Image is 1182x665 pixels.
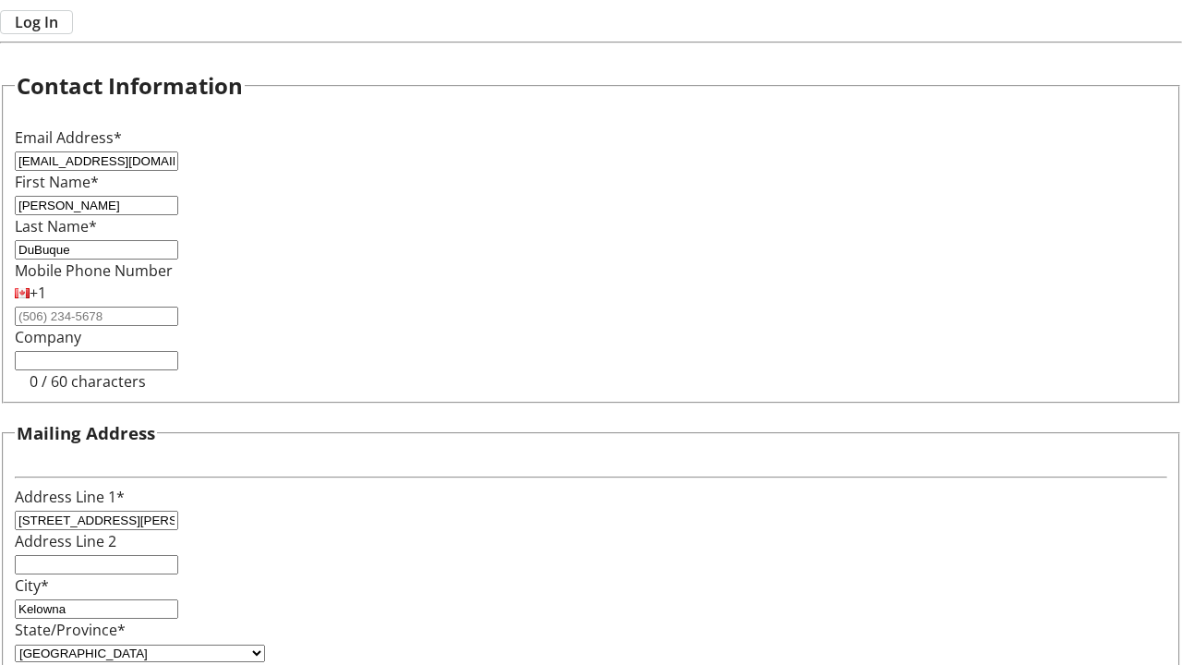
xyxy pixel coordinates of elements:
[15,327,81,347] label: Company
[30,371,146,392] tr-character-limit: 0 / 60 characters
[15,216,97,236] label: Last Name*
[15,575,49,596] label: City*
[17,420,155,446] h3: Mailing Address
[15,172,99,192] label: First Name*
[15,620,126,640] label: State/Province*
[15,511,178,530] input: Address
[15,487,125,507] label: Address Line 1*
[15,127,122,148] label: Email Address*
[15,307,178,326] input: (506) 234-5678
[15,260,173,281] label: Mobile Phone Number
[15,599,178,619] input: City
[17,69,243,103] h2: Contact Information
[15,531,116,551] label: Address Line 2
[15,11,58,33] span: Log In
